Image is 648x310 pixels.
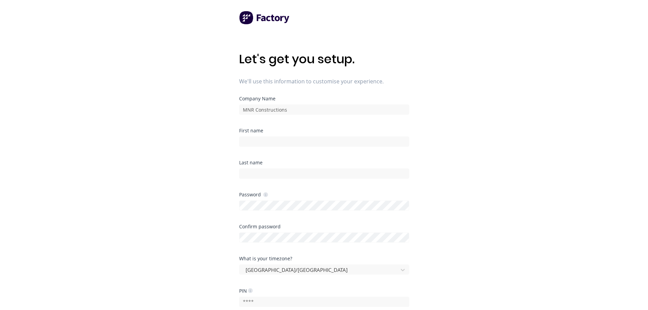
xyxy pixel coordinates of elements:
[239,191,268,198] div: Password
[239,256,409,261] div: What is your timezone?
[239,160,409,165] div: Last name
[239,52,409,66] h1: Let's get you setup.
[239,224,409,229] div: Confirm password
[239,11,290,25] img: Factory
[239,96,409,101] div: Company Name
[239,77,409,85] span: We'll use this information to customise your experience.
[239,288,253,294] div: PIN
[239,128,409,133] div: First name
